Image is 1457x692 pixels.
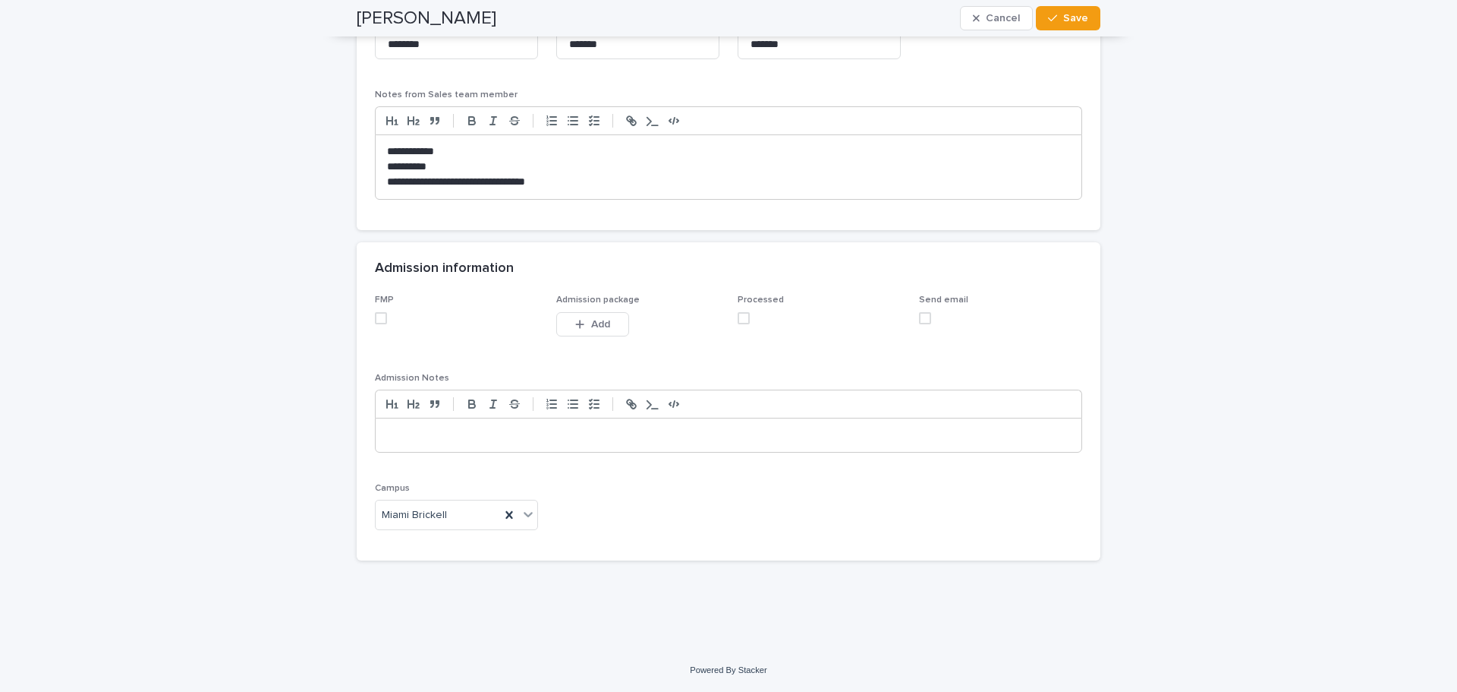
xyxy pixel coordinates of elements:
button: Cancel [960,6,1033,30]
a: Powered By Stacker [690,665,766,675]
span: Campus [375,484,410,493]
h2: [PERSON_NAME] [357,8,496,30]
span: Send email [919,295,968,305]
span: Cancel [986,13,1020,24]
span: Add [591,319,610,330]
span: Admission Notes [375,374,449,383]
span: Miami Brickell [382,507,447,523]
span: Save [1063,13,1088,24]
button: Save [1036,6,1100,30]
span: Admission package [556,295,640,305]
span: Notes from Sales team member [375,90,518,100]
span: Processed [738,295,784,305]
h2: Admission information [375,261,514,277]
span: FMP [375,295,394,305]
button: Add [556,312,629,337]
